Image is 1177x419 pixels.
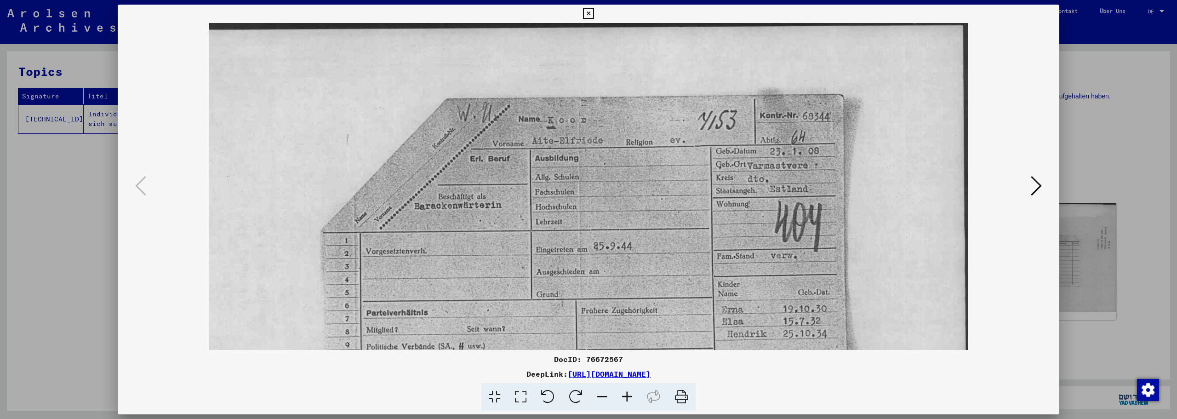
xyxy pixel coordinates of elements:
[1137,379,1159,401] img: Zustimmung ändern
[118,368,1059,379] div: DeepLink:
[568,369,651,379] a: [URL][DOMAIN_NAME]
[118,354,1059,365] div: DocID: 76672567
[1137,379,1159,401] div: Zustimmung ändern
